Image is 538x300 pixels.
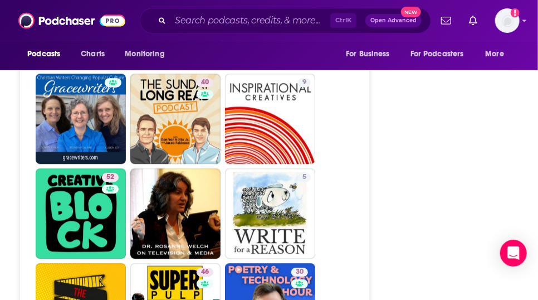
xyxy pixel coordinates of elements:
[302,77,306,88] span: 9
[130,74,221,164] a: 40
[117,43,179,65] button: open menu
[27,46,60,62] span: Podcasts
[18,10,125,31] img: Podchaser - Follow, Share and Rate Podcasts
[170,12,330,30] input: Search podcasts, credits, & more...
[74,43,111,65] a: Charts
[495,8,520,33] button: Show profile menu
[225,74,315,164] a: 9
[298,173,311,182] a: 5
[478,43,519,65] button: open menu
[102,173,119,182] a: 52
[291,268,308,277] a: 30
[197,78,213,87] a: 40
[495,8,520,33] img: User Profile
[201,77,209,88] span: 40
[401,7,421,17] span: New
[403,43,480,65] button: open menu
[500,240,527,267] div: Open Intercom Messenger
[330,13,356,28] span: Ctrl K
[346,46,390,62] span: For Business
[106,172,114,183] span: 52
[338,43,404,65] button: open menu
[365,14,422,27] button: Open AdvancedNew
[437,11,456,30] a: Show notifications dropdown
[125,46,164,62] span: Monitoring
[197,268,213,277] a: 46
[140,8,431,33] div: Search podcasts, credits, & more...
[81,46,105,62] span: Charts
[296,267,304,278] span: 30
[201,267,209,278] span: 46
[36,168,126,259] a: 52
[464,11,482,30] a: Show notifications dropdown
[370,18,417,23] span: Open Advanced
[298,78,311,87] a: 9
[225,168,315,259] a: 5
[302,172,306,183] span: 5
[486,46,505,62] span: More
[19,43,75,65] button: open menu
[495,8,520,33] span: Logged in as csummie
[410,46,464,62] span: For Podcasters
[511,8,520,17] svg: Add a profile image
